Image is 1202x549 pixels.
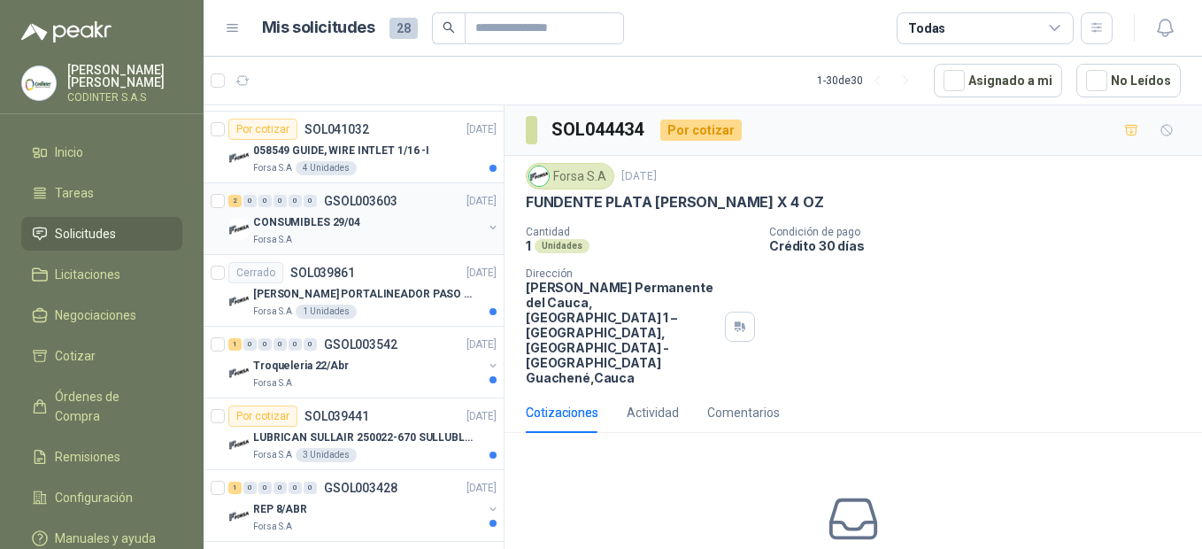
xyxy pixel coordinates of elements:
p: [PERSON_NAME] [PERSON_NAME] [67,64,182,89]
div: Forsa S.A [526,163,614,189]
p: [PERSON_NAME] Permanente del Cauca, [GEOGRAPHIC_DATA] 1 – [GEOGRAPHIC_DATA], [GEOGRAPHIC_DATA] - ... [526,280,718,385]
div: 0 [258,482,272,494]
img: Company Logo [228,362,250,383]
p: Cantidad [526,226,755,238]
p: Crédito 30 días [769,238,1195,253]
p: [DATE] [466,265,497,282]
p: GSOL003428 [324,482,397,494]
div: Unidades [535,239,589,253]
img: Company Logo [228,219,250,240]
img: Company Logo [228,290,250,312]
div: 0 [243,482,257,494]
div: 0 [304,482,317,494]
div: 1 - 30 de 30 [817,66,920,95]
span: Manuales y ayuda [55,529,156,548]
div: Todas [908,19,945,38]
span: Remisiones [55,447,120,467]
p: GSOL003603 [324,195,397,207]
div: Por cotizar [228,406,297,427]
p: REP 8/ABR [253,501,307,518]
div: Por cotizar [228,119,297,140]
div: 0 [274,338,287,351]
h1: Mis solicitudes [262,15,375,41]
div: Comentarios [707,403,780,422]
p: [DATE] [466,121,497,138]
div: 1 [228,482,242,494]
p: FUNDENTE PLATA [PERSON_NAME] X 4 OZ [526,193,824,212]
div: Cotizaciones [526,403,598,422]
button: No Leídos [1076,64,1181,97]
div: 0 [243,338,257,351]
p: [DATE] [621,168,657,185]
div: 0 [289,338,302,351]
div: 0 [258,338,272,351]
p: CONSUMIBLES 29/04 [253,214,360,231]
div: Cerrado [228,262,283,283]
span: Cotizar [55,346,96,366]
span: search [443,21,455,34]
img: Company Logo [228,434,250,455]
p: Condición de pago [769,226,1195,238]
img: Company Logo [22,66,56,100]
p: Forsa S.A [253,520,292,534]
div: 2 [228,195,242,207]
div: 0 [289,195,302,207]
a: Licitaciones [21,258,182,291]
p: [DATE] [466,480,497,497]
button: Asignado a mi [934,64,1062,97]
div: 0 [243,195,257,207]
div: Actividad [627,403,679,422]
img: Company Logo [228,506,250,527]
div: 1 Unidades [296,305,357,319]
a: Remisiones [21,440,182,474]
p: 058549 GUIDE, WIRE INTLET 1/16 -I [253,143,429,159]
img: Logo peakr [21,21,112,43]
div: 0 [289,482,302,494]
span: Licitaciones [55,265,120,284]
a: Por cotizarSOL041032[DATE] Company Logo058549 GUIDE, WIRE INTLET 1/16 -IForsa S.A4 Unidades [204,112,504,183]
div: 3 Unidades [296,448,357,462]
a: Por cotizarSOL039441[DATE] Company LogoLUBRICAN SULLAIR 250022-670 SULLUBLE 32Forsa S.A3 Unidades [204,398,504,470]
p: SOL041032 [304,123,369,135]
span: Negociaciones [55,305,136,325]
p: SOL039441 [304,410,369,422]
div: Por cotizar [660,120,742,141]
a: Cotizar [21,339,182,373]
a: CerradoSOL039861[DATE] Company Logo[PERSON_NAME] PORTALINEADOR PASO 2 TR141-NForsa S.A1 Unidades [204,255,504,327]
a: Negociaciones [21,298,182,332]
p: Troqueleria 22/Abr [253,358,349,375]
a: 1 0 0 0 0 0 GSOL003428[DATE] Company LogoREP 8/ABRForsa S.A [228,477,500,534]
a: Órdenes de Compra [21,380,182,433]
div: 0 [258,195,272,207]
p: [PERSON_NAME] PORTALINEADOR PASO 2 TR141-N [253,286,474,303]
p: SOL039861 [290,267,355,279]
span: Tareas [55,183,94,203]
p: 1 [526,238,531,253]
p: GSOL003542 [324,338,397,351]
p: [DATE] [466,193,497,210]
div: 0 [274,482,287,494]
p: LUBRICAN SULLAIR 250022-670 SULLUBLE 32 [253,429,474,446]
p: CODINTER S.A.S [67,92,182,103]
div: 1 [228,338,242,351]
p: Forsa S.A [253,305,292,319]
div: 4 Unidades [296,161,357,175]
a: Solicitudes [21,217,182,251]
span: Solicitudes [55,224,116,244]
img: Company Logo [228,147,250,168]
h3: SOL044434 [551,116,646,143]
a: 1 0 0 0 0 0 GSOL003542[DATE] Company LogoTroqueleria 22/AbrForsa S.A [228,334,500,390]
a: Configuración [21,481,182,514]
p: Forsa S.A [253,448,292,462]
img: Company Logo [529,166,549,186]
a: Tareas [21,176,182,210]
div: 0 [304,195,317,207]
p: Forsa S.A [253,161,292,175]
p: [DATE] [466,336,497,353]
p: [DATE] [466,408,497,425]
span: Configuración [55,488,133,507]
p: Dirección [526,267,718,280]
span: 28 [389,18,418,39]
span: Inicio [55,143,83,162]
p: Forsa S.A [253,233,292,247]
